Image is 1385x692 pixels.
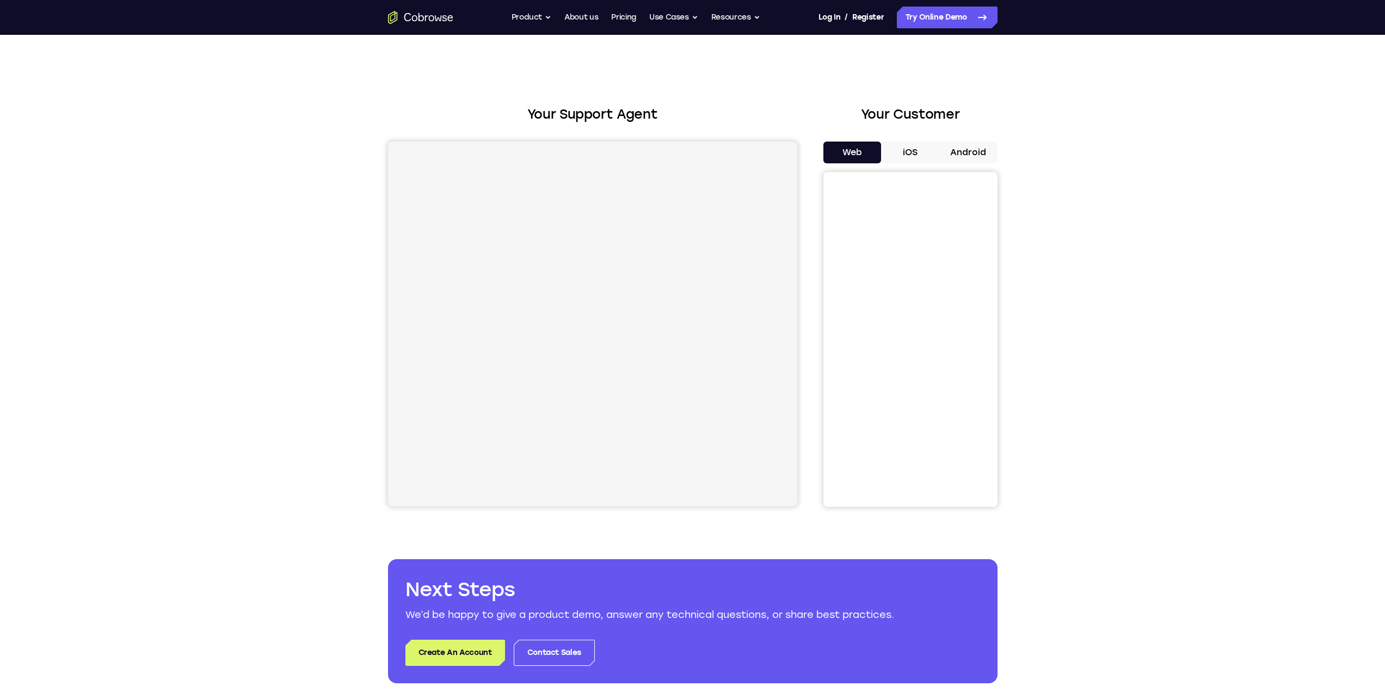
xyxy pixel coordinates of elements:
h2: Your Support Agent [388,105,797,124]
span: / [845,11,848,24]
button: Web [823,142,882,163]
h2: Next Steps [405,577,980,603]
iframe: Agent [388,142,797,506]
button: iOS [881,142,939,163]
a: Register [852,7,884,28]
button: Resources [711,7,760,28]
a: Go to the home page [388,11,453,24]
a: Contact Sales [514,640,595,666]
h2: Your Customer [823,105,998,124]
button: Android [939,142,998,163]
a: Log In [818,7,840,28]
a: Create An Account [405,640,505,666]
button: Product [512,7,552,28]
a: About us [564,7,598,28]
p: We’d be happy to give a product demo, answer any technical questions, or share best practices. [405,607,980,622]
button: Use Cases [649,7,698,28]
a: Try Online Demo [897,7,998,28]
a: Pricing [611,7,636,28]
